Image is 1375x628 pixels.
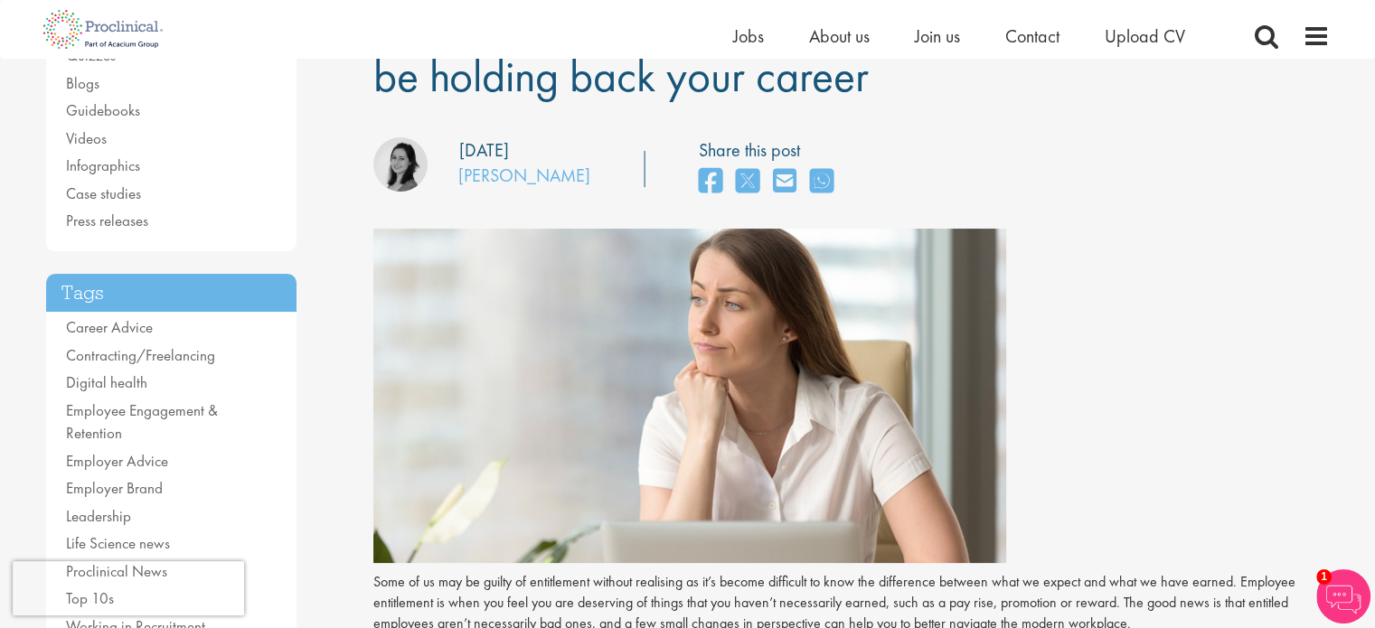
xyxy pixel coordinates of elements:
a: share on twitter [736,163,759,202]
img: Monique Ellis [373,137,428,192]
a: Life Science news [66,533,170,553]
a: share on email [773,163,796,202]
a: Upload CV [1105,24,1185,48]
a: Leadership [66,506,131,526]
label: Share this post [699,137,843,164]
a: Case studies [66,183,141,203]
a: share on facebook [699,163,722,202]
a: Digital health [66,372,147,392]
a: Career Advice [66,317,153,337]
a: [PERSON_NAME] [458,164,590,187]
div: [DATE] [459,137,509,164]
a: Guidebooks [66,100,140,120]
a: Employee Engagement & Retention [66,400,218,444]
span: 1 [1316,569,1332,585]
a: Infographics [66,155,140,175]
a: Employer Advice [66,451,168,471]
a: Contact [1005,24,1060,48]
img: Chatbot [1316,569,1370,623]
img: Do+you+have+a+sense+of+entitlement+at+work+It+could+be+holding+back+your+career.jpg [373,229,1006,563]
iframe: reCAPTCHA [13,561,244,615]
a: Contracting/Freelancing [66,345,215,365]
a: Blogs [66,73,99,93]
a: Employer Brand [66,478,163,498]
a: Jobs [733,24,764,48]
a: About us [809,24,870,48]
a: Press releases [66,211,148,230]
a: Join us [915,24,960,48]
a: Videos [66,128,107,148]
h3: Tags [46,274,297,313]
a: share on whats app [810,163,833,202]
